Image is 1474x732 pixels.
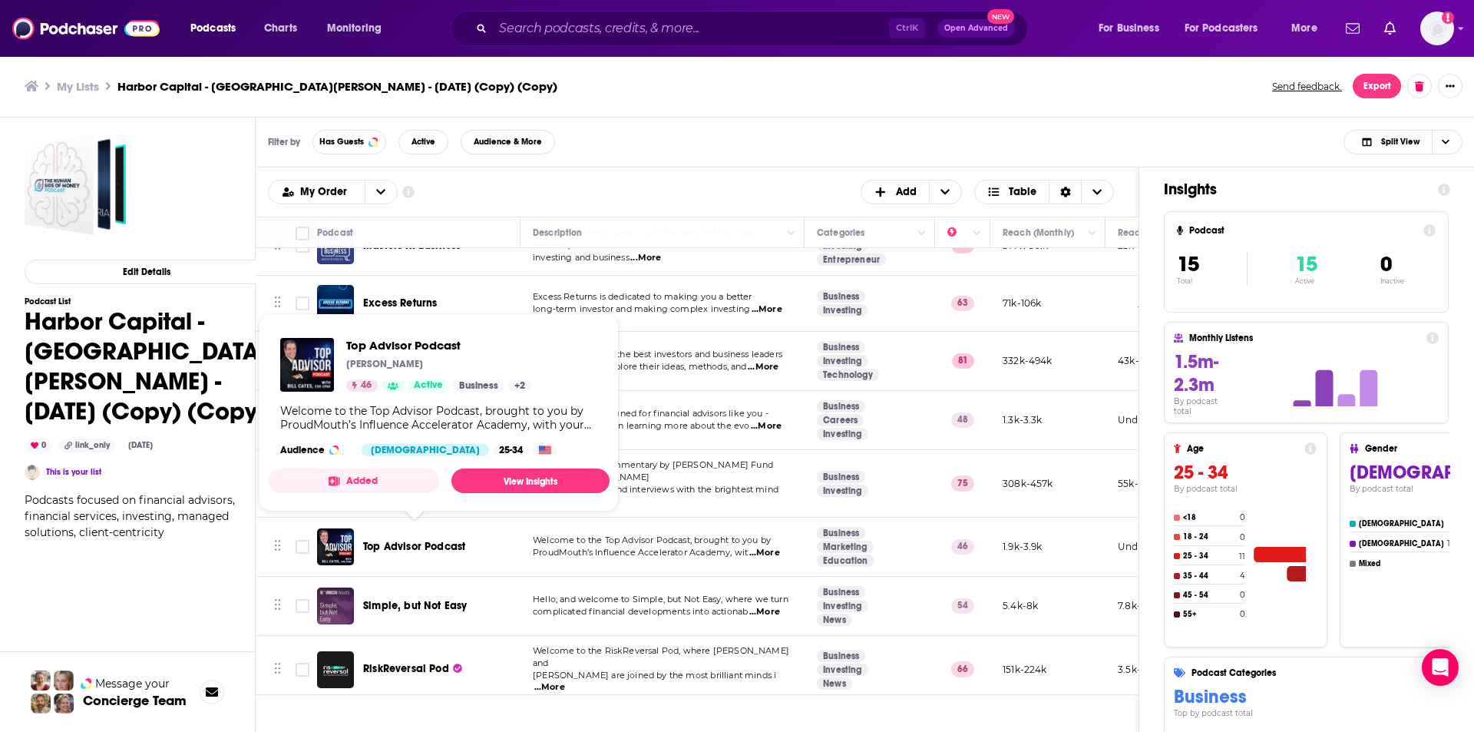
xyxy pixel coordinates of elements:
p: 81 [952,353,974,369]
span: who are interested in learning more about the evo [533,420,749,431]
button: Column Actions [1083,224,1102,242]
h4: [DEMOGRAPHIC_DATA] [1359,539,1444,548]
p: Active [1295,277,1317,285]
a: Excess Returns [363,296,437,311]
span: Open Advanced [944,25,1008,32]
span: 15 [1295,251,1317,277]
h1: Insights [1164,180,1426,199]
span: Top Advisor Podcast [363,540,465,553]
span: RiskReversal Pod [363,662,449,675]
input: Search podcasts, credits, & more... [493,16,889,41]
span: This podcast is designed for financial advisors like you - [533,408,768,419]
span: in the world. We explore their ideas, methods, and [533,361,747,372]
div: Sort Direction [1049,181,1081,204]
a: Aoife McGlade [25,465,40,480]
a: Investing [817,304,868,316]
h4: 55+ [1183,610,1237,619]
h4: Age [1187,443,1298,454]
p: 66 [951,661,974,677]
a: Business [817,341,865,353]
p: [PERSON_NAME] [346,358,423,370]
h4: 18 - 24 [1183,532,1237,542]
h4: By podcast total [1174,484,1317,494]
span: 1.5m-2.3m [1174,350,1218,396]
h3: 25 - 34 [1174,461,1317,484]
h4: Podcast Categories [1191,667,1474,678]
span: ...More [748,361,778,373]
a: Technology [817,369,879,381]
span: Excess Returns [363,296,437,310]
p: 308k-457k [1003,477,1053,490]
p: 1.9k-3.9k [1003,540,1043,553]
p: 332k-494k [1003,354,1053,367]
span: Podcasts focused on financial advisors, financial services, investing, managed solutions, client-... [25,493,235,539]
span: More [1291,18,1317,39]
div: Search podcasts, credits, & more... [465,11,1043,46]
a: Investing [817,600,868,612]
button: open menu [1088,16,1178,41]
button: Edit Details [25,260,268,284]
a: View Insights [451,469,610,493]
h4: 0 [1240,609,1245,619]
a: 46 [346,379,378,392]
a: +2 [508,379,531,392]
img: Top Advisor Podcast [280,338,334,392]
button: open menu [316,16,402,41]
img: Jon Profile [31,694,51,714]
img: User Profile [1420,12,1454,45]
span: Audience & More [474,137,542,146]
span: Simple, but Not Easy [363,599,467,612]
h4: 0 [1240,590,1245,600]
button: open menu [365,181,397,204]
h4: By podcast total [1174,396,1237,416]
button: Send feedback. [1267,80,1347,93]
div: Podcast [317,224,353,242]
div: [DATE] [122,439,159,452]
h4: <18 [1183,513,1237,522]
h4: Mixed [1359,559,1447,568]
h4: 4 [1240,571,1245,581]
button: Move [273,658,283,681]
h3: Harbor Capital - [GEOGRAPHIC_DATA][PERSON_NAME] - [DATE] (Copy) (Copy) [117,79,557,94]
p: 1.3k-3.3k [1003,413,1043,426]
h4: [DEMOGRAPHIC_DATA] [1359,519,1449,528]
span: Charts [264,18,297,39]
a: Harbor Capital - Saumen Chattopadhyay - April 8, 2025 (Copy) (Copy) [25,134,126,235]
a: Simple, but Not Easy [317,588,354,624]
h4: 11 [1239,551,1245,561]
a: My Lists [57,79,99,94]
img: Podchaser - Follow, Share and Rate Podcasts [12,14,160,43]
p: __ [1118,296,1147,310]
span: Table [1009,187,1036,197]
span: Weekly market commentary by [PERSON_NAME] Fund Manager [PERSON_NAME] [533,459,773,482]
div: [DEMOGRAPHIC_DATA] [362,444,489,456]
img: Jules Profile [54,671,74,691]
img: Top Advisor Podcast [317,528,354,565]
span: Podcasts [190,18,236,39]
a: Entrepreneur [817,253,886,266]
a: Show notifications dropdown [1340,15,1366,41]
p: 151k-224k [1003,663,1047,676]
h4: Podcast [1189,225,1417,236]
span: Welcome to the Top Advisor Podcast, brought to you by [533,535,771,545]
p: Total [1177,277,1247,285]
span: Toggle select row [296,599,309,613]
button: Choose View [974,180,1115,204]
p: Under 2.2k [1118,540,1169,553]
span: [PERSON_NAME] are joined by the most brilliant minds i [533,670,776,681]
button: Choose View [1343,130,1462,154]
span: New [987,9,1015,24]
span: Monitoring [327,18,382,39]
h4: 25 - 34 [1183,551,1236,561]
span: Active [414,378,443,393]
span: 46 [361,378,372,393]
h3: Filter by [268,137,300,147]
a: Active [408,379,449,392]
span: Toggle select row [296,239,309,253]
a: Show notifications dropdown [1378,15,1402,41]
p: 46 [951,539,974,555]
